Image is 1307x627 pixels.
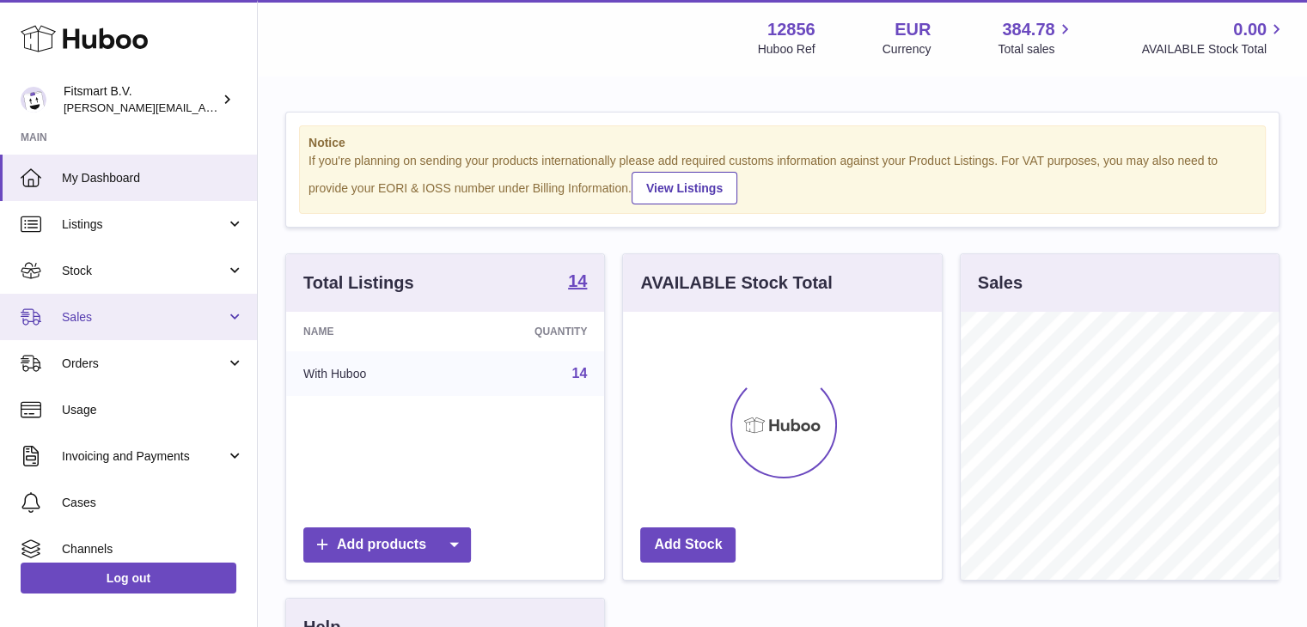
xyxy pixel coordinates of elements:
[1002,18,1054,41] span: 384.78
[568,272,587,293] a: 14
[62,356,226,372] span: Orders
[568,272,587,289] strong: 14
[640,271,832,295] h3: AVAILABLE Stock Total
[62,170,244,186] span: My Dashboard
[758,41,815,58] div: Huboo Ref
[308,135,1256,151] strong: Notice
[21,563,236,594] a: Log out
[1141,41,1286,58] span: AVAILABLE Stock Total
[883,41,931,58] div: Currency
[21,87,46,113] img: jonathan@leaderoo.com
[308,153,1256,204] div: If you're planning on sending your products internationally please add required customs informati...
[64,83,218,116] div: Fitsmart B.V.
[895,18,931,41] strong: EUR
[62,402,244,418] span: Usage
[632,172,737,204] a: View Listings
[640,527,736,563] a: Add Stock
[62,216,226,233] span: Listings
[62,309,226,326] span: Sales
[303,527,471,563] a: Add products
[62,495,244,511] span: Cases
[64,100,345,114] span: [PERSON_NAME][EMAIL_ADDRESS][DOMAIN_NAME]
[1233,18,1267,41] span: 0.00
[998,41,1074,58] span: Total sales
[62,448,226,465] span: Invoicing and Payments
[1141,18,1286,58] a: 0.00 AVAILABLE Stock Total
[454,312,604,351] th: Quantity
[572,366,588,380] a: 14
[998,18,1074,58] a: 384.78 Total sales
[286,351,454,396] td: With Huboo
[286,312,454,351] th: Name
[62,541,244,557] span: Channels
[62,263,226,279] span: Stock
[978,271,1023,295] h3: Sales
[303,271,414,295] h3: Total Listings
[767,18,815,41] strong: 12856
